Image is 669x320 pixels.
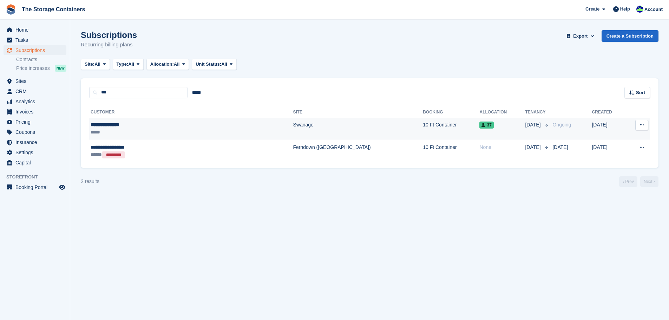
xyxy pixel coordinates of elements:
button: Allocation: All [146,59,189,70]
span: [DATE] [552,144,568,150]
span: Invoices [15,107,58,117]
button: Unit Status: All [192,59,236,70]
span: Tasks [15,35,58,45]
span: Type: [117,61,129,68]
th: Booking [423,107,479,118]
a: menu [4,76,66,86]
div: NEW [55,65,66,72]
a: menu [4,25,66,35]
a: Previous [619,176,637,187]
th: Allocation [479,107,525,118]
span: Create [585,6,599,13]
span: Analytics [15,97,58,106]
span: Booking Portal [15,182,58,192]
a: menu [4,127,66,137]
span: Home [15,25,58,35]
span: Subscriptions [15,45,58,55]
span: Help [620,6,630,13]
div: None [479,144,525,151]
span: Price increases [16,65,50,72]
span: Storefront [6,174,70,181]
span: Sort [636,89,645,96]
span: Insurance [15,137,58,147]
button: Site: All [81,59,110,70]
img: Stacy Williams [636,6,643,13]
div: 2 results [81,178,99,185]
button: Type: All [113,59,144,70]
span: Unit Status: [196,61,221,68]
a: menu [4,137,66,147]
a: menu [4,107,66,117]
a: The Storage Containers [19,4,88,15]
a: menu [4,148,66,157]
a: Next [640,176,658,187]
th: Site [293,107,423,118]
span: All [128,61,134,68]
a: menu [4,86,66,96]
span: CRM [15,86,58,96]
p: Recurring billing plans [81,41,137,49]
a: Contracts [16,56,66,63]
a: menu [4,97,66,106]
button: Export [565,30,596,42]
span: Export [573,33,588,40]
a: Preview store [58,183,66,191]
th: Created [592,107,625,118]
span: Coupons [15,127,58,137]
span: Capital [15,158,58,168]
th: Customer [89,107,293,118]
span: All [221,61,227,68]
a: menu [4,35,66,45]
span: All [174,61,180,68]
span: Settings [15,148,58,157]
td: [DATE] [592,140,625,162]
span: 37 [479,122,493,129]
h1: Subscriptions [81,30,137,40]
th: Tenancy [525,107,550,118]
span: All [94,61,100,68]
nav: Page [618,176,660,187]
a: Price increases NEW [16,64,66,72]
img: stora-icon-8386f47178a22dfd0bd8f6a31ec36ba5ce8667c1dd55bd0f319d3a0aa187defe.svg [6,4,16,15]
td: 10 Ft Container [423,118,479,140]
a: menu [4,158,66,168]
a: menu [4,182,66,192]
td: 10 Ft Container [423,140,479,162]
span: [DATE] [525,121,542,129]
a: menu [4,117,66,127]
span: Site: [85,61,94,68]
span: Sites [15,76,58,86]
span: Pricing [15,117,58,127]
a: Create a Subscription [602,30,658,42]
a: menu [4,45,66,55]
span: [DATE] [525,144,542,151]
td: Ferndown ([GEOGRAPHIC_DATA]) [293,140,423,162]
span: Allocation: [150,61,174,68]
td: Swanage [293,118,423,140]
span: Account [644,6,663,13]
td: [DATE] [592,118,625,140]
span: Ongoing [552,122,571,128]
